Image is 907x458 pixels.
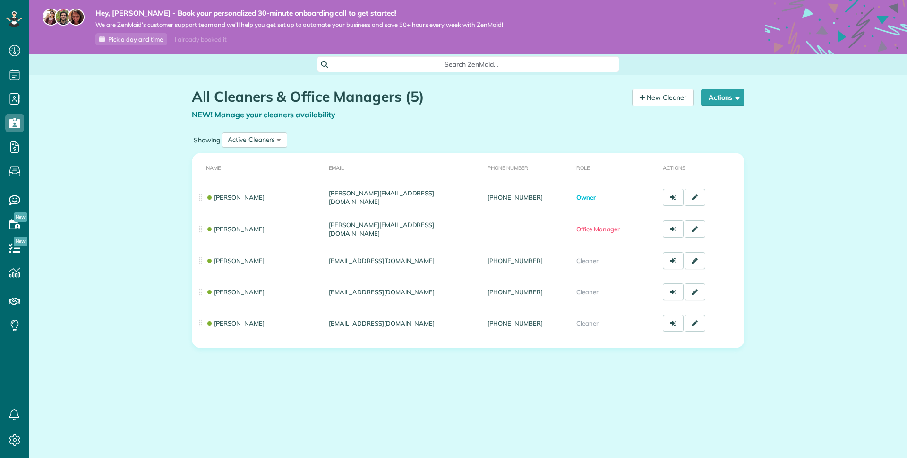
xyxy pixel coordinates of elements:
a: [PERSON_NAME] [206,225,265,233]
a: New Cleaner [632,89,694,106]
a: [PHONE_NUMBER] [488,288,542,296]
td: [EMAIL_ADDRESS][DOMAIN_NAME] [325,276,484,308]
a: [PHONE_NUMBER] [488,194,542,201]
div: Active Cleaners [228,135,275,145]
th: Actions [659,153,744,182]
a: [PERSON_NAME] [206,319,265,327]
a: [PERSON_NAME] [206,257,265,264]
a: [PHONE_NUMBER] [488,257,542,264]
div: I already booked it [169,34,232,45]
img: michelle-19f622bdf1676172e81f8f8fba1fb50e276960ebfe0243fe18214015130c80e4.jpg [68,9,85,26]
th: Role [573,153,659,182]
h1: All Cleaners & Office Managers (5) [192,89,625,105]
a: Pick a day and time [95,33,167,45]
span: New [14,237,27,246]
span: Pick a day and time [108,35,163,43]
th: Phone number [484,153,573,182]
span: We are ZenMaid’s customer support team and we’ll help you get set up to automate your business an... [95,21,503,29]
label: Showing [192,135,222,145]
span: Owner [576,194,596,201]
img: maria-72a9807cf96188c08ef61303f053569d2e2a8a1cde33d635c8a3ac13582a053d.jpg [43,9,60,26]
span: New [14,212,27,222]
a: NEW! Manage your cleaners availability [192,110,335,119]
a: [PERSON_NAME] [206,194,265,201]
a: [PERSON_NAME] [206,288,265,296]
img: jorge-587dff0eeaa6aab1f244e6dc62b8924c3b6ad411094392a53c71c6c4a576187d.jpg [55,9,72,26]
td: [EMAIL_ADDRESS][DOMAIN_NAME] [325,245,484,276]
a: [PHONE_NUMBER] [488,319,542,327]
span: Office Manager [576,225,619,233]
td: [EMAIL_ADDRESS][DOMAIN_NAME] [325,308,484,339]
strong: Hey, [PERSON_NAME] - Book your personalized 30-minute onboarding call to get started! [95,9,503,18]
span: Cleaner [576,288,599,296]
button: Actions [701,89,744,106]
th: Email [325,153,484,182]
span: Cleaner [576,319,599,327]
td: [PERSON_NAME][EMAIL_ADDRESS][DOMAIN_NAME] [325,182,484,213]
span: Cleaner [576,257,599,264]
th: Name [192,153,325,182]
td: [PERSON_NAME][EMAIL_ADDRESS][DOMAIN_NAME] [325,213,484,245]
